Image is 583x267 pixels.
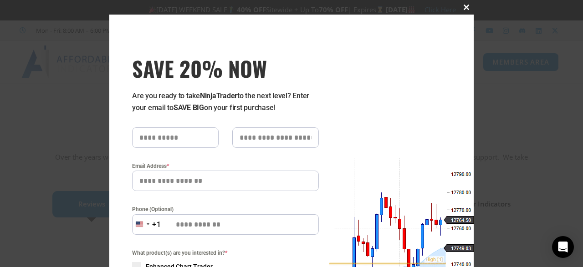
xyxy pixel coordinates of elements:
label: Email Address [132,161,319,171]
div: Open Intercom Messenger [552,236,574,258]
p: Are you ready to take to the next level? Enter your email to on your first purchase! [132,90,319,114]
span: SAVE 20% NOW [132,55,319,81]
button: Selected country [132,214,161,235]
strong: SAVE BIG [174,103,204,112]
label: Phone (Optional) [132,205,319,214]
div: +1 [152,219,161,231]
span: What product(s) are you interested in? [132,248,319,257]
strong: NinjaTrader [200,91,237,100]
